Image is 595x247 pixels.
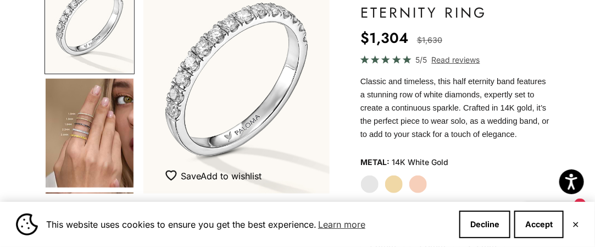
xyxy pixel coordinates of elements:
[360,53,550,66] a: 5/5 Read reviews
[572,221,579,228] button: Close
[45,78,135,189] button: Go to item 4
[316,216,367,233] a: Learn more
[16,213,38,235] img: Cookie banner
[416,53,427,66] span: 5/5
[360,77,549,139] span: Classic and timeless, this half eternity band features a stunning row of white diamonds, expertly...
[165,170,262,183] button: Add to Wishlist
[432,53,480,66] span: Read reviews
[514,211,564,238] button: Accept
[46,79,134,188] img: #YellowGold #WhiteGold #RoseGold
[392,154,448,171] variant-option-value: 14K White Gold
[360,154,390,171] legend: Metal:
[459,211,510,238] button: Decline
[417,34,442,47] compare-at-price: $1,630
[165,170,181,181] img: wishlist
[46,216,451,233] span: This website uses cookies to ensure you get the best experience.
[201,171,262,182] span: Add to wishlist
[360,27,408,49] sale-price: $1,304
